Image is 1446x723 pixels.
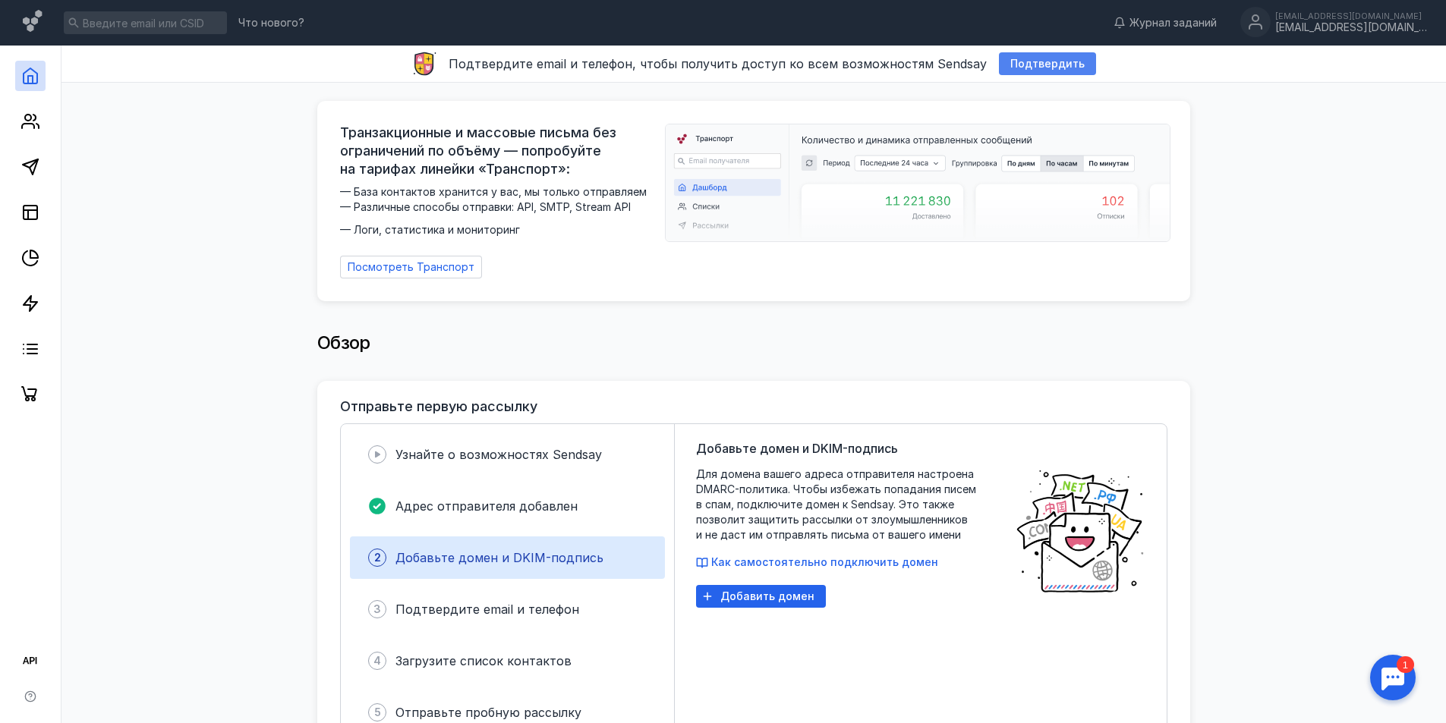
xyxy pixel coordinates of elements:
div: [EMAIL_ADDRESS][DOMAIN_NAME] [1275,11,1427,20]
span: Что нового? [238,17,304,28]
span: Журнал заданий [1129,15,1217,30]
span: Загрузите список контактов [395,653,572,668]
button: Добавить домен [696,585,826,608]
button: Подтвердить [999,52,1096,75]
a: Посмотреть Транспорт [340,256,482,278]
div: 1 [34,9,52,26]
span: — База контактов хранится у вас, мы только отправляем — Различные способы отправки: API, SMTP, St... [340,184,656,237]
span: Обзор [317,332,370,354]
span: Как самостоятельно подключить домен [711,555,938,568]
a: Что нового? [231,17,312,28]
input: Введите email или CSID [64,11,227,34]
span: 5 [374,705,381,720]
span: Подтвердите email и телефон [395,602,579,617]
span: Подтвердите email и телефон, чтобы получить доступ ко всем возможностям Sendsay [449,56,987,71]
span: 3 [373,602,381,617]
img: dashboard-transport-banner [666,124,1170,241]
h3: Отправьте первую рассылку [340,399,537,414]
span: Добавить домен [720,590,814,603]
img: poster [1015,467,1145,596]
a: Журнал заданий [1106,15,1224,30]
span: 2 [374,550,381,565]
span: Узнайте о возможностях Sendsay [395,447,602,462]
span: Добавьте домен и DKIM-подпись [696,439,898,457]
div: [EMAIL_ADDRESS][DOMAIN_NAME] [1275,21,1427,34]
span: Для домена вашего адреса отправителя настроена DMARC-политика. Чтобы избежать попадания писем в с... [696,467,1000,542]
span: Подтвердить [1010,58,1085,71]
span: Добавьте домен и DKIM-подпись [395,550,603,565]
span: Посмотреть Транспорт [348,261,474,274]
button: Как самостоятельно подключить домен [696,555,938,570]
span: Отправьте пробную рассылку [395,705,581,720]
span: Транзакционные и массовые письма без ограничений по объёму — попробуйте на тарифах линейки «Транс... [340,124,656,178]
span: Адрес отправителя добавлен [395,498,578,514]
span: 4 [373,653,381,668]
